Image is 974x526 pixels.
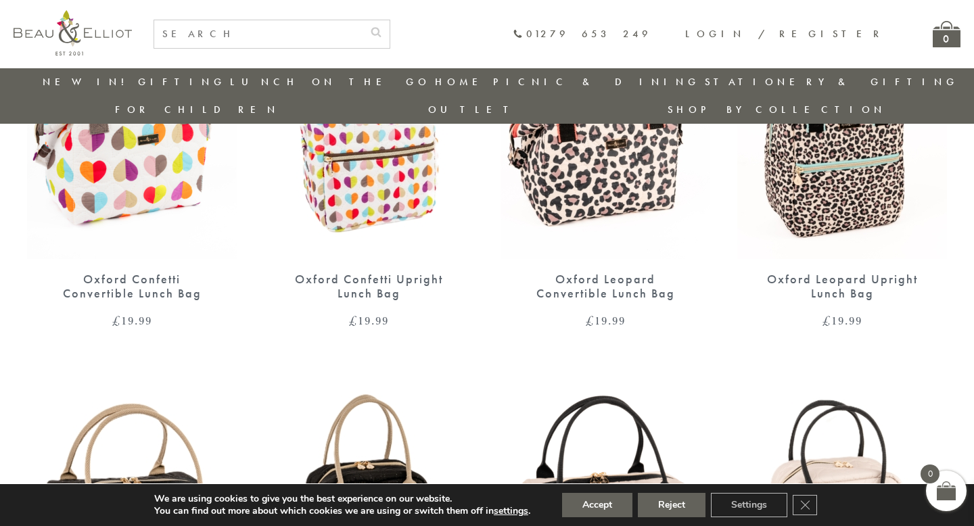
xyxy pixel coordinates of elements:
span: £ [112,312,121,329]
p: We are using cookies to give you the best experience on our website. [154,493,530,505]
bdi: 19.99 [586,312,626,329]
bdi: 19.99 [349,312,389,329]
input: SEARCH [154,20,363,48]
button: Accept [562,493,632,517]
button: Reject [638,493,705,517]
a: For Children [115,103,279,116]
a: 0 [933,21,960,47]
div: Oxford Leopard Convertible Lunch Bag [524,272,687,300]
button: settings [494,505,528,517]
span: 0 [921,464,940,483]
span: £ [586,312,595,329]
a: Home [435,75,489,89]
a: Stationery & Gifting [705,75,958,89]
p: You can find out more about which cookies we are using or switch them off in . [154,505,530,517]
a: Lunch On The Go [230,75,430,89]
a: Login / Register [685,27,885,41]
img: logo [14,10,132,55]
a: 01279 653 249 [513,28,651,40]
bdi: 19.99 [822,312,862,329]
div: Oxford Leopard Upright Lunch Bag [761,272,923,300]
div: Oxford Confetti Convertible Lunch Bag [51,272,213,300]
span: £ [822,312,831,329]
a: New in! [43,75,133,89]
button: Settings [711,493,787,517]
a: Shop by collection [668,103,886,116]
bdi: 19.99 [112,312,152,329]
span: £ [349,312,358,329]
a: Picnic & Dining [493,75,700,89]
div: Oxford Confetti Upright Lunch Bag [287,272,450,300]
a: Outlet [428,103,518,116]
a: Gifting [138,75,226,89]
button: Close GDPR Cookie Banner [793,495,817,515]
